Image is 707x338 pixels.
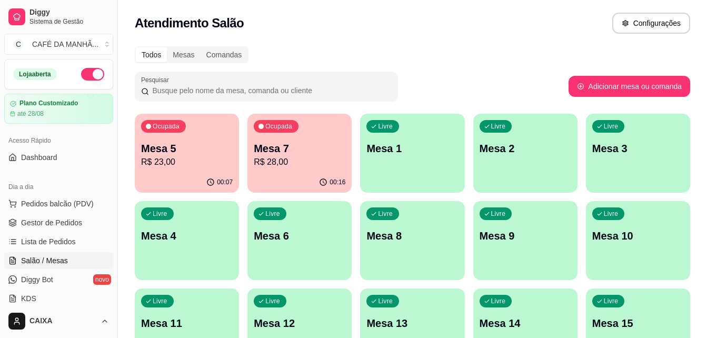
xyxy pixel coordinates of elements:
[21,152,57,163] span: Dashboard
[480,316,571,331] p: Mesa 14
[135,201,239,280] button: LivreMesa 4
[265,210,280,218] p: Livre
[29,316,96,326] span: CAIXA
[265,122,292,131] p: Ocupada
[4,214,113,231] a: Gestor de Pedidos
[29,8,109,17] span: Diggy
[21,293,36,304] span: KDS
[254,141,345,156] p: Mesa 7
[201,47,248,62] div: Comandas
[254,156,345,168] p: R$ 28,00
[149,85,392,96] input: Pesquisar
[4,149,113,166] a: Dashboard
[81,68,104,81] button: Alterar Status
[29,17,109,26] span: Sistema de Gestão
[21,255,68,266] span: Salão / Mesas
[135,15,244,32] h2: Atendimento Salão
[612,13,690,34] button: Configurações
[4,271,113,288] a: Diggy Botnovo
[19,100,78,107] article: Plano Customizado
[330,178,345,186] p: 00:16
[21,217,82,228] span: Gestor de Pedidos
[217,178,233,186] p: 00:07
[473,201,577,280] button: LivreMesa 9
[21,274,53,285] span: Diggy Bot
[4,309,113,334] button: CAIXA
[604,297,619,305] p: Livre
[491,297,506,305] p: Livre
[586,114,690,193] button: LivreMesa 3
[360,114,464,193] button: LivreMesa 1
[141,141,233,156] p: Mesa 5
[360,201,464,280] button: LivreMesa 8
[21,236,76,247] span: Lista de Pedidos
[604,122,619,131] p: Livre
[4,233,113,250] a: Lista de Pedidos
[247,201,352,280] button: LivreMesa 6
[21,198,94,209] span: Pedidos balcão (PDV)
[4,252,113,269] a: Salão / Mesas
[141,75,173,84] label: Pesquisar
[592,141,684,156] p: Mesa 3
[592,228,684,243] p: Mesa 10
[569,76,690,97] button: Adicionar mesa ou comanda
[265,297,280,305] p: Livre
[254,316,345,331] p: Mesa 12
[4,195,113,212] button: Pedidos balcão (PDV)
[153,297,167,305] p: Livre
[4,94,113,124] a: Plano Customizadoaté 28/08
[473,114,577,193] button: LivreMesa 2
[17,110,44,118] article: até 28/08
[4,4,113,29] a: DiggySistema de Gestão
[378,210,393,218] p: Livre
[378,297,393,305] p: Livre
[254,228,345,243] p: Mesa 6
[32,39,98,49] div: CAFÉ DA MANHÃ ...
[135,114,239,193] button: OcupadaMesa 5R$ 23,0000:07
[153,210,167,218] p: Livre
[491,210,506,218] p: Livre
[4,132,113,149] div: Acesso Rápido
[604,210,619,218] p: Livre
[247,114,352,193] button: OcupadaMesa 7R$ 28,0000:16
[480,141,571,156] p: Mesa 2
[366,141,458,156] p: Mesa 1
[141,156,233,168] p: R$ 23,00
[592,316,684,331] p: Mesa 15
[136,47,167,62] div: Todos
[4,290,113,307] a: KDS
[586,201,690,280] button: LivreMesa 10
[13,39,24,49] span: C
[141,228,233,243] p: Mesa 4
[366,316,458,331] p: Mesa 13
[13,68,57,80] div: Loja aberta
[491,122,506,131] p: Livre
[480,228,571,243] p: Mesa 9
[141,316,233,331] p: Mesa 11
[366,228,458,243] p: Mesa 8
[378,122,393,131] p: Livre
[167,47,200,62] div: Mesas
[153,122,180,131] p: Ocupada
[4,178,113,195] div: Dia a dia
[4,34,113,55] button: Select a team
